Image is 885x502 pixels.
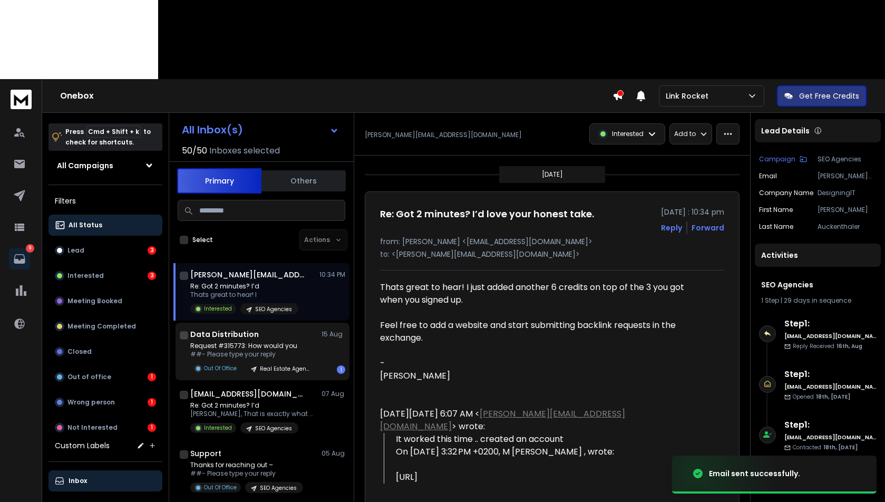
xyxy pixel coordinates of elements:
[190,410,317,418] p: [PERSON_NAME], That is exactly what we
[759,155,795,163] p: Campaign
[759,206,793,214] p: First Name
[260,484,297,492] p: SEO Agencies
[182,124,243,135] h1: All Inbox(s)
[818,189,877,197] p: DesigningIT
[784,433,877,441] h6: [EMAIL_ADDRESS][DOMAIN_NAME]
[322,390,345,398] p: 07 Aug
[709,468,800,479] div: Email sent successfully.
[784,332,877,340] h6: [EMAIL_ADDRESS][DOMAIN_NAME]
[57,160,113,171] h1: All Campaigns
[204,305,232,313] p: Interested
[48,392,162,413] button: Wrong person1
[48,366,162,388] button: Out of office1
[148,423,156,432] div: 1
[777,85,867,107] button: Get Free Credits
[784,383,877,391] h6: [EMAIL_ADDRESS][DOMAIN_NAME]
[190,350,317,359] p: ##- Please type your reply
[793,393,850,401] p: Opened
[67,347,92,356] p: Closed
[255,305,292,313] p: SEO Agencies
[396,471,688,484] div: [URL]
[759,172,777,180] p: Email
[761,125,810,136] p: Lead Details
[190,448,221,459] h1: Support
[209,144,280,157] h3: Inboxes selected
[67,297,122,305] p: Meeting Booked
[55,440,110,451] h3: Custom Labels
[67,272,104,280] p: Interested
[9,248,30,269] a: 9
[793,342,862,350] p: Reply Received
[784,419,877,431] h6: Step 1 :
[190,342,317,350] p: Request #315773: How would you
[755,244,881,267] div: Activities
[380,408,625,432] a: [PERSON_NAME][EMAIL_ADDRESS][DOMAIN_NAME]
[396,446,688,484] div: On [DATE] 3:32 PM +0200, M [PERSON_NAME] , wrote:
[818,223,877,231] p: Auckenthaler
[661,223,682,233] button: Reply
[182,144,207,157] span: 50 / 50
[761,296,779,305] span: 1 Step
[65,127,151,148] p: Press to check for shortcuts.
[26,244,34,253] p: 9
[759,223,793,231] p: Last Name
[48,155,162,176] button: All Campaigns
[204,424,232,432] p: Interested
[818,155,877,163] p: SEO Agencies
[612,130,644,138] p: Interested
[255,424,292,432] p: SEO Agencies
[761,296,874,305] div: |
[837,342,862,350] span: 16th, Aug
[148,272,156,280] div: 3
[148,246,156,255] div: 3
[190,389,306,399] h1: [EMAIL_ADDRESS][DOMAIN_NAME]
[204,364,237,372] p: Out Of Office
[67,322,136,331] p: Meeting Completed
[67,398,115,407] p: Wrong person
[48,291,162,312] button: Meeting Booked
[396,433,688,446] div: It worked this time .. created an account
[666,91,713,101] p: Link Rocket
[380,236,724,247] p: from: [PERSON_NAME] <[EMAIL_ADDRESS][DOMAIN_NAME]>
[48,341,162,362] button: Closed
[692,223,724,233] div: Forward
[816,393,850,401] span: 18th, [DATE]
[322,449,345,458] p: 05 Aug
[759,155,807,163] button: Campaign
[823,443,858,451] span: 18th, [DATE]
[190,269,306,280] h1: [PERSON_NAME][EMAIL_ADDRESS][DOMAIN_NAME]
[190,469,303,478] p: ##- Please type your reply
[190,329,259,340] h1: Data Distribution
[48,417,162,438] button: Not Interested1
[190,401,317,410] p: Re: Got 2 minutes? I’d
[661,207,724,217] p: [DATE] : 10:34 pm
[380,370,688,382] div: [PERSON_NAME]
[674,130,696,138] p: Add to
[204,484,237,491] p: Out Of Office
[319,271,345,279] p: 10:34 PM
[799,91,859,101] p: Get Free Credits
[48,265,162,286] button: Interested3
[67,246,84,255] p: Lead
[380,249,724,259] p: to: <[PERSON_NAME][EMAIL_ADDRESS][DOMAIN_NAME]>
[542,170,563,179] p: [DATE]
[177,168,261,194] button: Primary
[784,368,877,381] h6: Step 1 :
[380,207,594,221] h1: Re: Got 2 minutes? I’d love your honest take.
[818,172,877,180] p: [PERSON_NAME][EMAIL_ADDRESS][DOMAIN_NAME]
[337,365,345,374] div: 1
[86,125,141,138] span: Cmd + Shift + k
[148,398,156,407] div: 1
[67,423,118,432] p: Not Interested
[190,461,303,469] p: Thanks for reaching out –
[365,131,522,139] p: [PERSON_NAME][EMAIL_ADDRESS][DOMAIN_NAME]
[148,373,156,381] div: 1
[48,316,162,337] button: Meeting Completed
[48,215,162,236] button: All Status
[11,90,32,109] img: logo
[48,194,162,208] h3: Filters
[759,189,813,197] p: Company Name
[190,282,298,291] p: Re: Got 2 minutes? I’d
[322,330,345,339] p: 15 Aug
[48,470,162,491] button: Inbox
